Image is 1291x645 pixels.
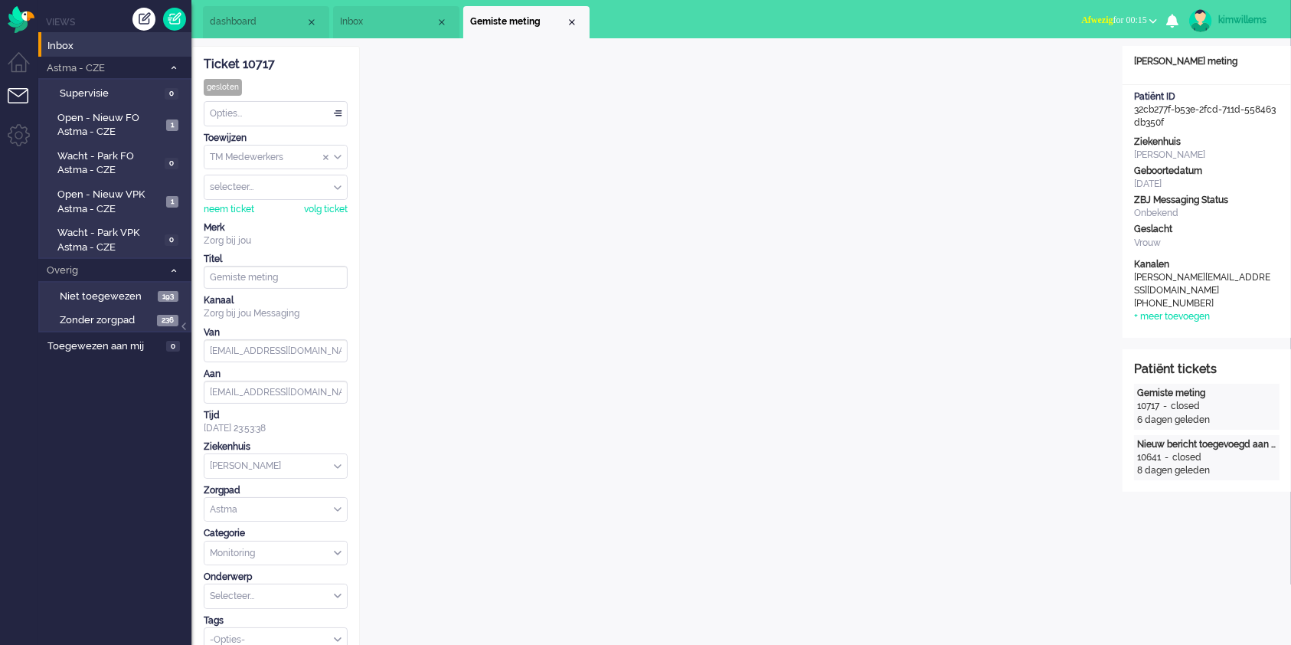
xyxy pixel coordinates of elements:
div: + meer toevoegen [1134,310,1210,323]
div: [PERSON_NAME][EMAIL_ADDRESS][DOMAIN_NAME] [1134,271,1272,297]
span: Gemiste meting [470,15,566,28]
li: Afwezigfor 00:15 [1072,5,1166,38]
div: Patiënt tickets [1134,361,1280,378]
span: Overig [44,264,163,278]
body: Rich Text Area. Press ALT-0 for help. [6,6,732,33]
div: Zorgpad [204,484,348,497]
a: Open - Nieuw VPK Astma - CZE 1 [44,185,190,216]
span: 0 [165,234,178,246]
span: for 00:15 [1081,15,1147,25]
div: neem ticket [204,203,254,216]
span: Astma - CZE [44,61,163,76]
img: avatar [1189,9,1212,32]
li: Views [46,15,191,28]
div: Van [204,326,348,339]
div: closed [1171,400,1200,413]
span: Afwezig [1081,15,1113,25]
div: Toewijzen [204,132,348,145]
span: Inbox [47,39,191,54]
a: Wacht - Park VPK Astma - CZE 0 [44,224,190,254]
a: Supervisie 0 [44,84,190,101]
a: Wacht - Park FO Astma - CZE 0 [44,147,190,178]
div: Tags [204,614,348,627]
div: 32cb277f-b53e-2fcd-711d-558463db350f [1123,90,1291,129]
span: Open - Nieuw VPK Astma - CZE [57,188,162,216]
span: 193 [158,291,178,303]
div: Creëer ticket [132,8,155,31]
span: Niet toegewezen [60,290,154,304]
span: Wacht - Park VPK Astma - CZE [57,226,160,254]
div: 10717 [1137,400,1159,413]
div: Kanaal [204,294,348,307]
div: Zorg bij jou [204,234,348,247]
a: Niet toegewezen 193 [44,287,190,304]
li: Admin menu [8,124,42,159]
span: Wacht - Park FO Astma - CZE [57,149,160,178]
a: Quick Ticket [163,8,186,31]
li: Dashboard [203,6,329,38]
span: Zonder zorgpad [60,313,153,328]
div: Assign User [204,175,348,200]
div: Tijd [204,409,348,422]
div: Ticket 10717 [204,56,348,74]
div: Patiënt ID [1134,90,1280,103]
div: Aan [204,368,348,381]
div: Nieuw bericht toegevoegd aan gesprek [1137,438,1276,451]
li: Tickets menu [8,88,42,123]
span: dashboard [210,15,306,28]
li: View [333,6,459,38]
div: 10641 [1137,451,1161,464]
a: Zonder zorgpad 236 [44,311,190,328]
span: Inbox [340,15,436,28]
div: Close tab [436,16,448,28]
a: Open - Nieuw FO Astma - CZE 1 [44,109,190,139]
div: 8 dagen geleden [1137,464,1276,477]
div: 6 dagen geleden [1137,414,1276,427]
div: Geboortedatum [1134,165,1280,178]
img: flow_omnibird.svg [8,6,34,33]
div: closed [1172,451,1201,464]
a: Omnidesk [8,10,34,21]
a: kimwillems [1186,9,1276,32]
span: Toegewezen aan mij [47,339,162,354]
li: Dashboard menu [8,52,42,87]
span: 236 [157,315,178,326]
div: Ziekenhuis [204,440,348,453]
div: Assign Group [204,145,348,170]
div: Merk [204,221,348,234]
span: 1 [166,196,178,208]
li: 10717 [463,6,590,38]
div: gesloten [204,79,242,96]
div: Zorg bij jou Messaging [204,307,348,320]
button: Afwezigfor 00:15 [1072,9,1166,31]
div: kimwillems [1218,12,1276,28]
div: Ziekenhuis [1134,136,1280,149]
div: [DATE] [1134,178,1280,191]
span: 1 [166,120,178,131]
div: - [1161,451,1172,464]
div: ZBJ Messaging Status [1134,194,1280,207]
div: Close tab [566,16,578,28]
div: [PERSON_NAME] [1134,149,1280,162]
a: Toegewezen aan mij 0 [44,337,191,354]
div: Vrouw [1134,237,1280,250]
span: Supervisie [60,87,161,101]
span: Open - Nieuw FO Astma - CZE [57,111,162,139]
span: 0 [166,341,180,352]
div: Categorie [204,527,348,540]
div: [PHONE_NUMBER] [1134,297,1272,310]
div: Kanalen [1134,258,1280,271]
div: Gemiste meting [1137,387,1276,400]
div: [PERSON_NAME] meting [1123,55,1291,68]
span: 0 [165,158,178,169]
div: - [1159,400,1171,413]
div: Onderwerp [204,571,348,584]
div: Onbekend [1134,207,1280,220]
div: Titel [204,253,348,266]
div: volg ticket [304,203,348,216]
div: [DATE] 23:53:38 [204,409,348,435]
span: 0 [165,88,178,100]
div: Geslacht [1134,223,1280,236]
div: Close tab [306,16,318,28]
a: Inbox [44,37,191,54]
